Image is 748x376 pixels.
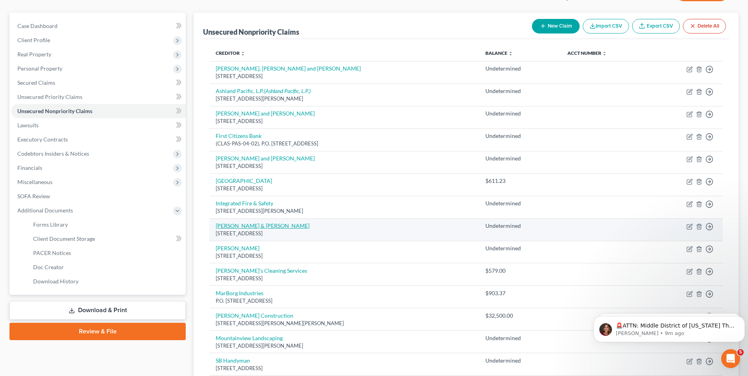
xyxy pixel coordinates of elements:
[17,122,39,128] span: Lawsuits
[737,349,744,356] span: 5
[264,87,311,94] i: (Ashland Pacific, L.P.)
[590,300,748,355] iframe: Intercom notifications message
[216,222,310,229] a: [PERSON_NAME] & [PERSON_NAME]
[216,95,472,102] div: [STREET_ADDRESS][PERSON_NAME]
[216,245,259,251] a: [PERSON_NAME]
[485,244,555,252] div: Undetermined
[216,117,472,125] div: [STREET_ADDRESS]
[216,312,293,319] a: [PERSON_NAME] Construction
[485,334,555,342] div: Undetermined
[485,199,555,207] div: Undetermined
[17,108,92,114] span: Unsecured Nonpriority Claims
[17,136,68,143] span: Executory Contracts
[583,19,629,34] button: Import CSV
[216,342,472,350] div: [STREET_ADDRESS][PERSON_NAME]
[485,132,555,140] div: Undetermined
[532,19,580,34] button: New Claim
[567,50,607,56] a: Acct Number unfold_more
[27,260,186,274] a: Doc Creator
[33,249,71,256] span: PACER Notices
[508,51,513,56] i: unfold_more
[216,320,472,327] div: [STREET_ADDRESS][PERSON_NAME][PERSON_NAME]
[216,275,472,282] div: [STREET_ADDRESS]
[33,264,64,270] span: Doc Creator
[241,51,245,56] i: unfold_more
[216,252,472,260] div: [STREET_ADDRESS]
[203,27,299,37] div: Unsecured Nonpriority Claims
[485,154,555,162] div: Undetermined
[216,185,472,192] div: [STREET_ADDRESS]
[33,235,95,242] span: Client Document Storage
[216,297,472,305] div: P.O. [STREET_ADDRESS]
[17,65,62,72] span: Personal Property
[216,50,245,56] a: Creditor unfold_more
[33,278,78,285] span: Download History
[216,290,263,296] a: MarBorg Industries
[11,19,186,33] a: Case Dashboard
[17,37,50,43] span: Client Profile
[33,221,68,228] span: Forms Library
[11,132,186,147] a: Executory Contracts
[216,87,311,94] a: Ashland Pacific, L.P.(Ashland Pacific, L.P.)
[27,274,186,289] a: Download History
[17,93,82,100] span: Unsecured Priority Claims
[11,104,186,118] a: Unsecured Nonpriority Claims
[17,79,55,86] span: Secured Claims
[485,110,555,117] div: Undetermined
[216,140,472,147] div: (CLAS-PAS-04-02), P.O. [STREET_ADDRESS]
[485,357,555,365] div: Undetermined
[17,150,89,157] span: Codebtors Insiders & Notices
[485,50,513,56] a: Balance unfold_more
[11,118,186,132] a: Lawsuits
[683,19,726,34] button: Delete All
[216,110,315,117] a: [PERSON_NAME] and [PERSON_NAME]
[17,207,73,214] span: Additional Documents
[216,73,472,80] div: [STREET_ADDRESS]
[9,323,186,340] a: Review & File
[216,65,361,72] a: [PERSON_NAME], [PERSON_NAME] and [PERSON_NAME]
[17,179,52,185] span: Miscellaneous
[27,246,186,260] a: PACER Notices
[216,177,272,184] a: [GEOGRAPHIC_DATA]
[216,357,250,364] a: SB Handyman
[17,193,50,199] span: SOFA Review
[485,65,555,73] div: Undetermined
[721,349,740,368] iframe: Intercom live chat
[216,207,472,215] div: [STREET_ADDRESS][PERSON_NAME]
[632,19,680,34] a: Export CSV
[602,51,607,56] i: unfold_more
[27,218,186,232] a: Forms Library
[216,267,307,274] a: [PERSON_NAME]’s Cleaning Services
[27,232,186,246] a: Client Document Storage
[216,335,283,341] a: Mountainview Landscaping
[485,312,555,320] div: $32,500.00
[485,177,555,185] div: $611.23
[216,230,472,237] div: [STREET_ADDRESS]
[485,289,555,297] div: $903.37
[485,87,555,95] div: Undetermined
[485,267,555,275] div: $579.00
[216,365,472,372] div: [STREET_ADDRESS]
[216,155,315,162] a: [PERSON_NAME] and [PERSON_NAME]
[216,200,273,207] a: Integrated Fire & Safety
[17,22,58,29] span: Case Dashboard
[485,222,555,230] div: Undetermined
[17,164,42,171] span: Financials
[216,162,472,170] div: [STREET_ADDRESS]
[11,189,186,203] a: SOFA Review
[11,90,186,104] a: Unsecured Priority Claims
[17,51,51,58] span: Real Property
[11,76,186,90] a: Secured Claims
[216,132,261,139] a: First Citizens Bank
[9,301,186,320] a: Download & Print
